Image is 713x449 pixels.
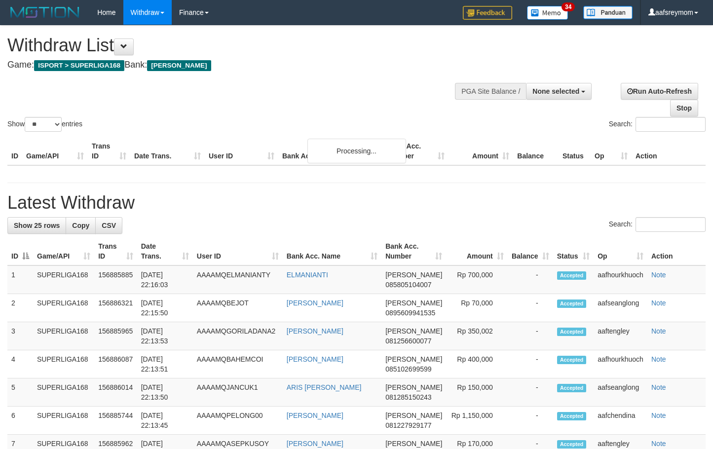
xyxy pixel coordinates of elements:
a: Note [651,299,666,307]
td: [DATE] 22:13:51 [137,350,193,378]
span: None selected [532,87,579,95]
th: ID: activate to sort column descending [7,237,33,265]
td: aafseanglong [594,378,647,407]
td: Rp 1,150,000 [446,407,507,435]
td: - [508,265,553,294]
td: SUPERLIGA168 [33,350,94,378]
div: PGA Site Balance / [455,83,526,100]
td: - [508,294,553,322]
td: - [508,350,553,378]
th: Status: activate to sort column ascending [553,237,594,265]
label: Show entries [7,117,82,132]
span: [PERSON_NAME] [385,299,442,307]
th: Date Trans. [130,137,205,165]
h1: Withdraw List [7,36,465,55]
th: Bank Acc. Number: activate to sort column ascending [381,237,446,265]
td: 1 [7,265,33,294]
td: 156885885 [94,265,137,294]
td: [DATE] 22:15:50 [137,294,193,322]
td: - [508,322,553,350]
th: Balance: activate to sort column ascending [508,237,553,265]
td: aafseanglong [594,294,647,322]
label: Search: [609,117,706,132]
img: MOTION_logo.png [7,5,82,20]
span: Copy 081256600077 to clipboard [385,337,431,345]
a: [PERSON_NAME] [287,440,343,448]
th: Date Trans.: activate to sort column ascending [137,237,193,265]
th: Op [591,137,632,165]
th: Trans ID: activate to sort column ascending [94,237,137,265]
td: SUPERLIGA168 [33,407,94,435]
span: Copy 0895609941535 to clipboard [385,309,435,317]
span: Accepted [557,299,587,308]
th: Bank Acc. Name: activate to sort column ascending [283,237,381,265]
th: Action [647,237,706,265]
span: Accepted [557,271,587,280]
td: 156886014 [94,378,137,407]
a: Show 25 rows [7,217,66,234]
td: Rp 400,000 [446,350,507,378]
td: SUPERLIGA168 [33,378,94,407]
td: 156885744 [94,407,137,435]
td: [DATE] 22:13:45 [137,407,193,435]
td: - [508,378,553,407]
span: Accepted [557,412,587,420]
td: 156885965 [94,322,137,350]
span: ISPORT > SUPERLIGA168 [34,60,124,71]
td: Rp 350,002 [446,322,507,350]
a: ELMANIANTI [287,271,328,279]
td: AAAAMQBAHEMCOI [193,350,283,378]
td: AAAAMQELMANIANTY [193,265,283,294]
span: Copy 085102699599 to clipboard [385,365,431,373]
td: [DATE] 22:13:53 [137,322,193,350]
td: aafhourkhuoch [594,350,647,378]
a: Stop [670,100,698,116]
td: aafhourkhuoch [594,265,647,294]
span: Accepted [557,440,587,449]
th: Action [632,137,706,165]
td: Rp 700,000 [446,265,507,294]
span: Copy 081285150243 to clipboard [385,393,431,401]
td: - [508,407,553,435]
a: Note [651,412,666,419]
a: Run Auto-Refresh [621,83,698,100]
a: ARIS [PERSON_NAME] [287,383,362,391]
a: [PERSON_NAME] [287,355,343,363]
td: SUPERLIGA168 [33,322,94,350]
th: Bank Acc. Name [278,137,384,165]
td: [DATE] 22:13:50 [137,378,193,407]
span: [PERSON_NAME] [385,327,442,335]
a: Note [651,355,666,363]
a: [PERSON_NAME] [287,412,343,419]
a: Note [651,271,666,279]
th: Game/API: activate to sort column ascending [33,237,94,265]
th: User ID [205,137,278,165]
td: 156886087 [94,350,137,378]
th: Amount [449,137,513,165]
button: None selected [526,83,592,100]
td: AAAAMQJANCUK1 [193,378,283,407]
th: Amount: activate to sort column ascending [446,237,507,265]
label: Search: [609,217,706,232]
span: Copy 085805104007 to clipboard [385,281,431,289]
td: AAAAMQGORILADANA2 [193,322,283,350]
td: aaftengley [594,322,647,350]
span: [PERSON_NAME] [385,355,442,363]
td: 6 [7,407,33,435]
span: Copy 081227929177 to clipboard [385,421,431,429]
td: 2 [7,294,33,322]
a: [PERSON_NAME] [287,327,343,335]
th: Op: activate to sort column ascending [594,237,647,265]
span: 34 [562,2,575,11]
th: Status [559,137,591,165]
td: Rp 70,000 [446,294,507,322]
span: [PERSON_NAME] [385,271,442,279]
div: Processing... [307,139,406,163]
td: 5 [7,378,33,407]
td: aafchendina [594,407,647,435]
a: Note [651,327,666,335]
td: 4 [7,350,33,378]
td: SUPERLIGA168 [33,265,94,294]
span: Accepted [557,328,587,336]
th: Trans ID [88,137,130,165]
